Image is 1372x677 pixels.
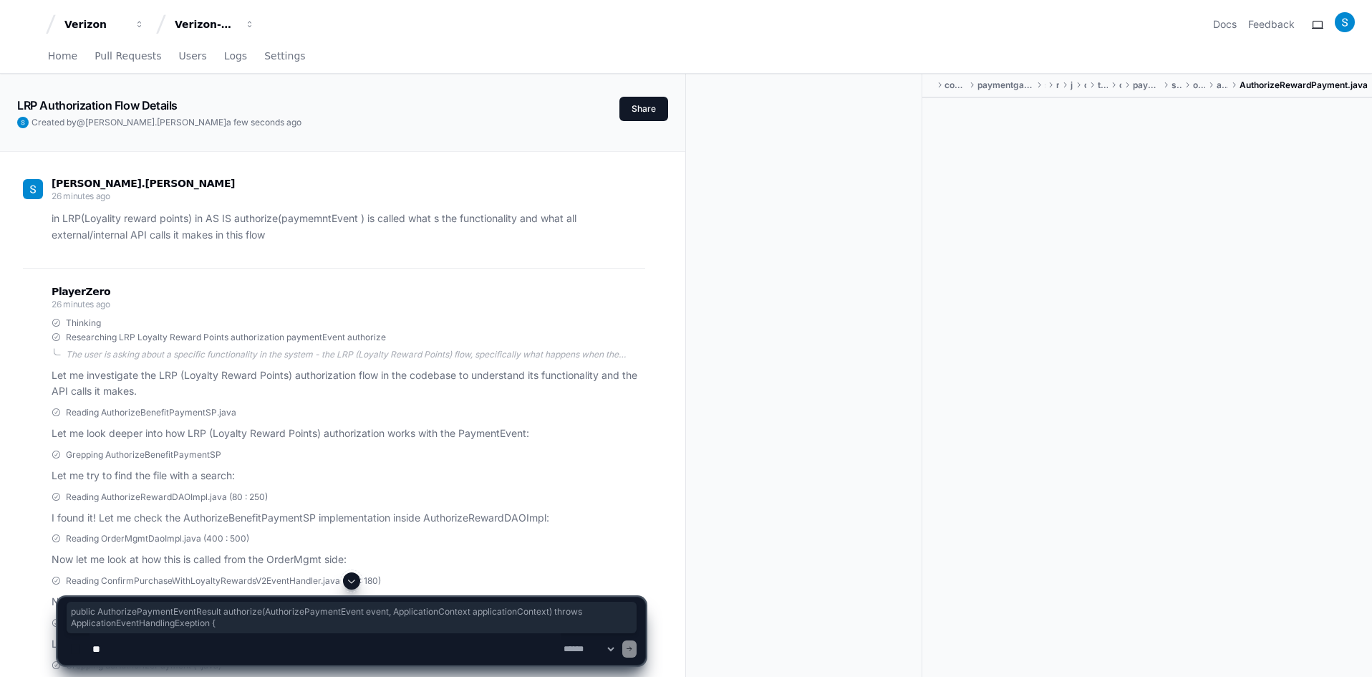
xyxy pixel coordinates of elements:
[224,52,247,60] span: Logs
[945,80,965,91] span: core-services
[52,552,645,568] p: Now let me look at how this is called from the OrderMgmt side:
[71,606,632,629] span: public AuthorizePaymentEventResult authorize(AuthorizePaymentEvent event, ApplicationContext appl...
[1213,17,1237,32] a: Docs
[66,491,268,503] span: Reading AuthorizeRewardDAOImpl.java (80 : 250)
[1193,80,1204,91] span: operation
[52,510,645,527] p: I found it! Let me check the AuthorizeBenefitPaymentSP implementation inside AuthorizeRewardDAOImpl:
[52,426,645,442] p: Let me look deeper into how LRP (Loyalty Reward Points) authorization works with the PaymentEvent:
[95,40,161,73] a: Pull Requests
[52,299,110,309] span: 26 minutes ago
[1217,80,1228,91] span: authorize
[264,40,305,73] a: Settings
[59,11,150,37] button: Verizon
[52,287,110,296] span: PlayerZero
[264,52,305,60] span: Settings
[52,468,645,484] p: Let me try to find the file with a search:
[175,17,236,32] div: Verizon-Clarify-Order-Management
[48,40,77,73] a: Home
[66,349,645,360] div: The user is asking about a specific functionality in the system - the LRP (Loyalty Reward Points)...
[32,117,301,128] span: Created by
[52,368,645,400] p: Let me investigate the LRP (Loyalty Reward Points) authorization flow in the codebase to understa...
[1084,80,1086,91] span: com
[66,407,236,418] span: Reading AuthorizeBenefitPaymentSP.java
[179,52,207,60] span: Users
[224,40,247,73] a: Logs
[1056,80,1059,91] span: main
[17,117,29,128] img: ACg8ocIQgiKf1DtyYseQMqQUbOvM4vDkgnDW6_cPYAcdVsygVm_QEg=s96-c
[619,97,668,121] button: Share
[1071,80,1072,91] span: java
[17,98,178,112] app-text-character-animate: LRP Authorization Flow Details
[23,179,43,199] img: ACg8ocIQgiKf1DtyYseQMqQUbOvM4vDkgnDW6_cPYAcdVsygVm_QEg=s96-c
[64,17,126,32] div: Verizon
[1326,630,1365,668] iframe: Open customer support
[66,533,249,544] span: Reading OrderMgmtDaoImpl.java (400 : 500)
[48,52,77,60] span: Home
[66,332,386,343] span: Researching LRP Loyalty Reward Points authorization paymentEvent authorize
[226,117,301,128] span: a few seconds ago
[66,449,221,461] span: Grepping AuthorizeBenefitPaymentSP
[77,117,85,128] span: @
[52,191,110,201] span: 26 minutes ago
[1335,12,1355,32] img: ACg8ocIQgiKf1DtyYseQMqQUbOvM4vDkgnDW6_cPYAcdVsygVm_QEg=s96-c
[1248,17,1295,32] button: Feedback
[66,317,101,329] span: Thinking
[179,40,207,73] a: Users
[1171,80,1182,91] span: services
[1098,80,1108,91] span: tracfone
[85,117,226,128] span: [PERSON_NAME].[PERSON_NAME]
[977,80,1033,91] span: paymentgateway-core-services
[95,52,161,60] span: Pull Requests
[52,211,645,244] p: in LRP(Loyality reward points) in AS IS authorize(paymemntEvent ) is called what s the functional...
[169,11,261,37] button: Verizon-Clarify-Order-Management
[1240,80,1368,91] span: AuthorizeRewardPayment.java
[1133,80,1160,91] span: paymentgateway
[1119,80,1121,91] span: core
[52,178,235,189] span: [PERSON_NAME].[PERSON_NAME]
